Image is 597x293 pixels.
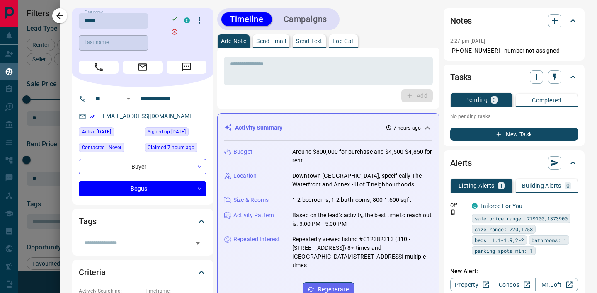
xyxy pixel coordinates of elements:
[500,183,503,189] p: 1
[450,278,493,291] a: Property
[532,97,561,103] p: Completed
[292,196,411,204] p: 1-2 bedrooms, 1-2 bathrooms, 800-1,600 sqft
[292,235,432,270] p: Repeatedly viewed listing #C12382313 (310 - [STREET_ADDRESS]) 8+ times and [GEOGRAPHIC_DATA]/[STR...
[184,17,190,23] div: condos.ca
[90,114,95,119] svg: Email Verified
[450,38,485,44] p: 2:27 pm [DATE]
[531,236,566,244] span: bathrooms: 1
[224,120,432,136] div: Activity Summary7 hours ago
[192,237,204,249] button: Open
[145,127,206,139] div: Wed Jan 09 2019
[148,128,186,136] span: Signed up [DATE]
[79,262,206,282] div: Criteria
[450,128,578,141] button: New Task
[256,38,286,44] p: Send Email
[233,211,274,220] p: Activity Pattern
[167,61,206,74] span: Message
[450,156,472,170] h2: Alerts
[475,247,533,255] span: parking spots min: 1
[101,113,195,119] a: [EMAIL_ADDRESS][DOMAIN_NAME]
[221,38,246,44] p: Add Note
[82,128,111,136] span: Active [DATE]
[79,61,119,74] span: Call
[292,172,432,189] p: Downtown [GEOGRAPHIC_DATA], specifically The Waterfront and Annex - U of T neighbourhoods
[465,97,488,103] p: Pending
[475,225,533,233] span: size range: 720,1758
[450,14,472,27] h2: Notes
[148,143,194,152] span: Claimed 7 hours ago
[450,70,471,84] h2: Tasks
[235,123,282,132] p: Activity Summary
[79,266,106,279] h2: Criteria
[472,203,478,209] div: condos.ca
[450,153,578,173] div: Alerts
[79,215,96,228] h2: Tags
[79,181,206,196] div: Bogus
[145,143,206,155] div: Tue Oct 14 2025
[459,183,495,189] p: Listing Alerts
[450,267,578,276] p: New Alert:
[450,202,467,209] p: Off
[79,127,141,139] div: Sun Sep 28 2025
[450,209,456,215] svg: Push Notification Only
[221,12,272,26] button: Timeline
[480,203,522,209] a: Tailored For You
[233,172,257,180] p: Location
[475,236,524,244] span: beds: 1.1-1.9,2-2
[79,159,206,174] div: Buyer
[233,235,280,244] p: Repeated Interest
[85,10,103,15] label: First name
[79,211,206,231] div: Tags
[275,12,335,26] button: Campaigns
[124,94,133,104] button: Open
[522,183,561,189] p: Building Alerts
[393,124,421,132] p: 7 hours ago
[566,183,570,189] p: 0
[296,38,323,44] p: Send Text
[82,143,121,152] span: Contacted - Never
[450,11,578,31] div: Notes
[233,196,269,204] p: Size & Rooms
[450,110,578,123] p: No pending tasks
[292,211,432,228] p: Based on the lead's activity, the best time to reach out is: 3:00 PM - 5:00 PM
[450,46,578,55] p: [PHONE_NUMBER] - number not assigned
[123,61,163,74] span: Email
[493,278,535,291] a: Condos
[292,148,432,165] p: Around $800,000 for purchase and $4,500-$4,850 for rent
[450,67,578,87] div: Tasks
[535,278,578,291] a: Mr.Loft
[332,38,354,44] p: Log Call
[493,97,496,103] p: 0
[475,214,568,223] span: sale price range: 719100,1373900
[233,148,252,156] p: Budget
